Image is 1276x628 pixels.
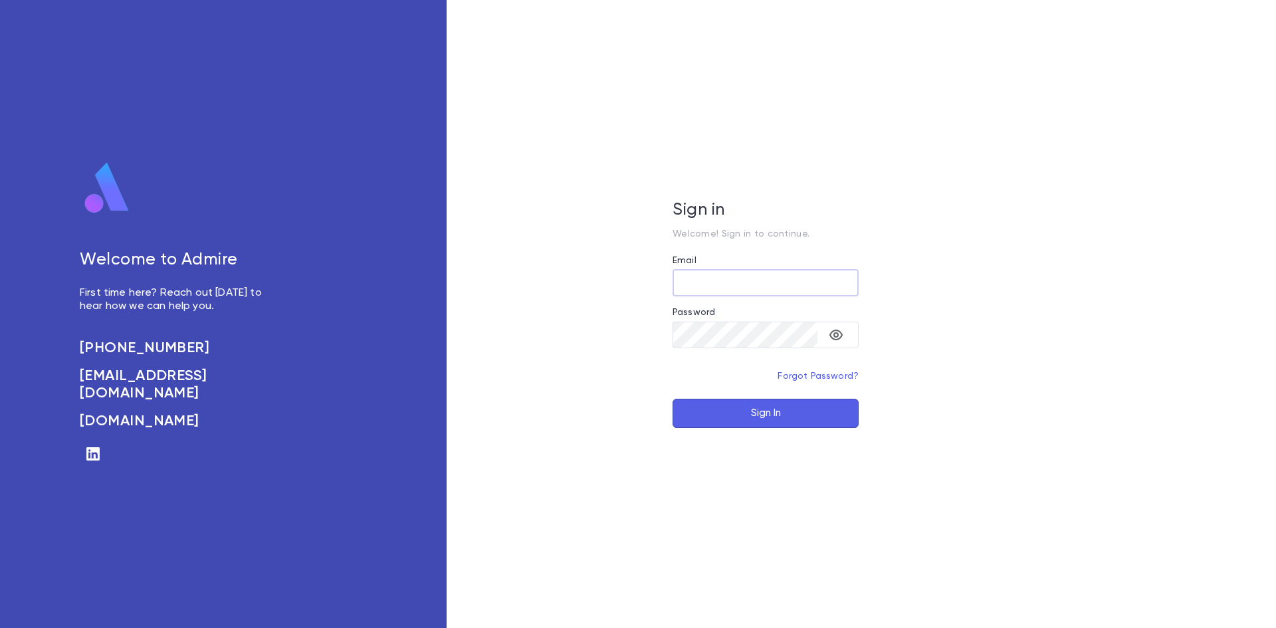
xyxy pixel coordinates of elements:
h5: Sign in [673,201,859,221]
a: [DOMAIN_NAME] [80,413,276,430]
label: Email [673,255,696,266]
p: First time here? Reach out [DATE] to hear how we can help you. [80,286,276,313]
button: toggle password visibility [823,322,849,348]
a: Forgot Password? [778,371,859,381]
a: [PHONE_NUMBER] [80,340,276,357]
a: [EMAIL_ADDRESS][DOMAIN_NAME] [80,367,276,402]
img: logo [80,161,134,215]
h5: Welcome to Admire [80,251,276,270]
p: Welcome! Sign in to continue. [673,229,859,239]
button: Sign In [673,399,859,428]
label: Password [673,307,715,318]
